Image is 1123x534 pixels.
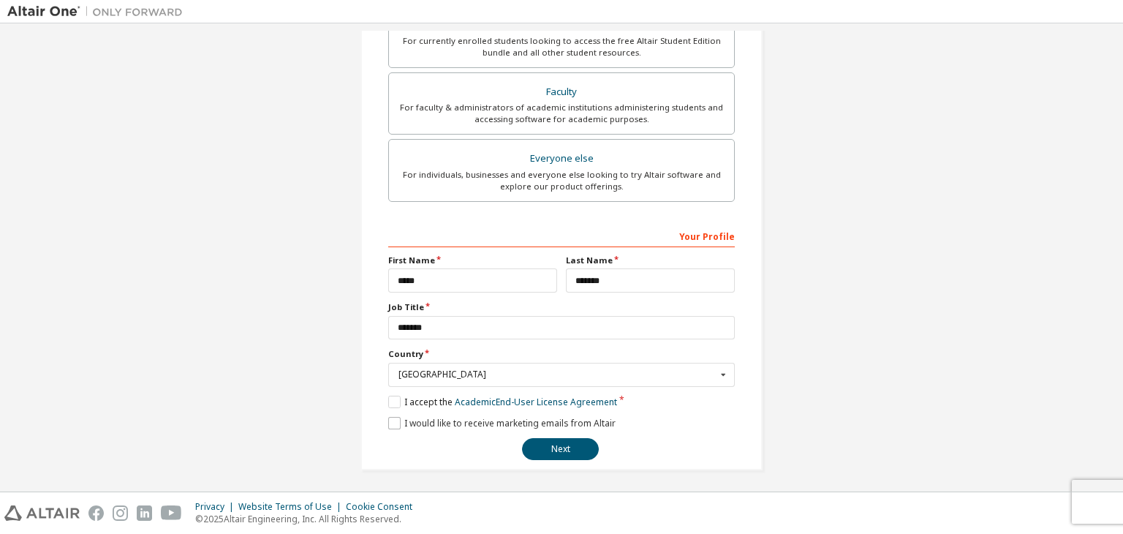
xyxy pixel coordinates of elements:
[195,501,238,513] div: Privacy
[388,224,735,247] div: Your Profile
[398,35,725,59] div: For currently enrolled students looking to access the free Altair Student Edition bundle and all ...
[388,301,735,313] label: Job Title
[7,4,190,19] img: Altair One
[161,505,182,521] img: youtube.svg
[238,501,346,513] div: Website Terms of Use
[566,255,735,266] label: Last Name
[388,417,616,429] label: I would like to receive marketing emails from Altair
[455,396,617,408] a: Academic End-User License Agreement
[388,396,617,408] label: I accept the
[195,513,421,525] p: © 2025 Altair Engineering, Inc. All Rights Reserved.
[88,505,104,521] img: facebook.svg
[522,438,599,460] button: Next
[388,255,557,266] label: First Name
[398,102,725,125] div: For faculty & administrators of academic institutions administering students and accessing softwa...
[388,348,735,360] label: Country
[346,501,421,513] div: Cookie Consent
[398,82,725,102] div: Faculty
[398,370,716,379] div: [GEOGRAPHIC_DATA]
[398,148,725,169] div: Everyone else
[4,505,80,521] img: altair_logo.svg
[398,169,725,192] div: For individuals, businesses and everyone else looking to try Altair software and explore our prod...
[113,505,128,521] img: instagram.svg
[137,505,152,521] img: linkedin.svg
